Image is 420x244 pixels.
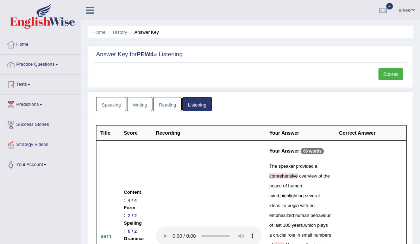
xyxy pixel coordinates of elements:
span: overview [299,173,317,179]
span: To [282,203,287,208]
h2: Answer Key for » Listening [96,51,288,58]
a: Writing [127,97,152,111]
b: Content [124,188,141,196]
span: plays [317,223,328,228]
span: The [269,163,277,169]
span: small [301,232,312,238]
div: 2 / 2 [125,212,139,219]
span: of [269,223,273,228]
span: of [318,173,322,179]
span: several [305,193,320,198]
a: Home [93,30,106,35]
div: 4 / 4 [125,197,139,204]
th: Score [120,126,152,141]
span: the [324,173,330,179]
span: speaker [278,163,295,169]
a: Tests [0,75,81,92]
span: years [292,223,303,228]
span: ideas [269,203,280,208]
span: with [300,203,308,208]
span: peace [269,183,282,188]
span: he [309,203,314,208]
a: Practice Questions [0,55,81,72]
b: Spelling [124,219,142,227]
span: of [283,183,287,188]
li: Answer Key [128,29,159,36]
span: highlighting [281,193,304,198]
span: emphasized [269,213,294,218]
th: Recording [152,126,265,141]
a: Home [0,35,81,52]
span: mind [269,193,279,198]
span: Possible spelling mistake found. (did you mean: comprehensive) [269,173,298,179]
b: Form [124,204,136,212]
span: begin [288,203,299,208]
a: Your Account [0,155,81,173]
span: in [296,232,300,238]
span: 4 [386,3,393,9]
span: human [295,213,309,218]
a: Success Stories [0,115,81,133]
span: 100 [283,223,290,228]
a: Listening [182,97,212,111]
b: SST1 [100,234,112,239]
a: Strategy Videos [0,135,81,153]
span: crucial [273,232,287,238]
li: : [124,219,148,235]
strong: PEW4 [137,51,153,58]
span: which [304,223,316,228]
p: 66 words [301,148,324,154]
span: a [269,232,272,238]
a: Scores [378,68,403,80]
span: last [274,223,281,228]
li: : [124,188,148,204]
div: 0 / 2 [125,227,139,235]
a: Reading [153,97,181,111]
a: Speaking [96,97,126,111]
b: Your Answer: [269,148,301,154]
th: Your Answer [265,126,335,141]
span: provided [296,163,314,169]
span: behaviour [311,213,331,218]
b: Grammar [124,235,144,243]
span: numbers [313,232,331,238]
a: History [113,30,127,35]
a: Predictions [0,95,81,113]
span: human [288,183,302,188]
span: role [288,232,295,238]
span: a [315,163,317,169]
th: Title [96,126,120,141]
th: Correct Answer [335,126,406,141]
li: : [124,204,148,219]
